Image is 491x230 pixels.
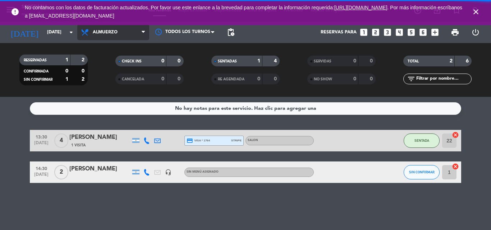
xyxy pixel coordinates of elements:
[404,165,440,179] button: SIN CONFIRMAR
[414,139,429,142] span: SENTADA
[465,22,486,43] div: LOG OUT
[416,75,471,83] input: Filtrar por nombre...
[407,75,416,83] i: filter_list
[466,58,470,64] strong: 6
[452,131,459,139] i: cancel
[122,78,144,81] span: CANCELADA
[69,164,130,174] div: [PERSON_NAME]
[248,139,258,142] span: SALON
[122,60,142,63] span: CHECK INS
[450,58,453,64] strong: 2
[5,24,43,40] i: [DATE]
[471,28,480,37] i: power_settings_new
[69,133,130,142] div: [PERSON_NAME]
[274,58,278,64] strong: 4
[82,69,86,74] strong: 0
[65,77,68,82] strong: 1
[71,142,86,148] span: 1 Visita
[418,28,428,37] i: looks_6
[165,169,171,175] i: headset_mic
[54,133,68,148] span: 4
[321,30,357,35] span: Reservas para
[472,8,480,16] i: close
[161,58,164,64] strong: 0
[452,163,459,170] i: cancel
[32,141,50,149] span: [DATE]
[187,137,193,144] i: credit_card
[371,28,380,37] i: looks_two
[353,76,356,81] strong: 0
[178,76,182,81] strong: 0
[370,76,374,81] strong: 0
[82,57,86,62] strong: 2
[359,28,368,37] i: looks_one
[178,58,182,64] strong: 0
[257,58,260,64] strong: 1
[175,104,316,113] div: No hay notas para este servicio. Haz clic para agregar una
[24,78,52,81] span: SIN CONFIRMAR
[257,76,260,81] strong: 0
[32,132,50,141] span: 13:30
[93,30,118,35] span: Almuerzo
[218,78,244,81] span: RE AGENDADA
[226,28,235,37] span: pending_actions
[25,5,462,19] a: . Por más información escríbanos a [EMAIL_ADDRESS][DOMAIN_NAME]
[67,28,75,37] i: arrow_drop_down
[409,170,435,174] span: SIN CONFIRMAR
[451,28,459,37] span: print
[32,164,50,172] span: 14:30
[25,5,462,19] span: No contamos con los datos de facturación actualizados. Por favor use este enlance a la brevedad p...
[383,28,392,37] i: looks_3
[334,5,387,10] a: [URL][DOMAIN_NAME]
[231,138,242,143] span: stripe
[54,165,68,179] span: 2
[395,28,404,37] i: looks_4
[274,76,278,81] strong: 0
[430,28,440,37] i: add_box
[161,76,164,81] strong: 0
[65,57,68,62] strong: 1
[187,137,210,144] span: visa * 1764
[65,69,68,74] strong: 0
[24,70,49,73] span: CONFIRMADA
[404,133,440,148] button: SENTADA
[32,172,50,180] span: [DATE]
[187,170,219,173] span: Sin menú asignado
[314,60,331,63] span: SERVIDAS
[218,60,237,63] span: SENTADAS
[408,60,419,63] span: TOTAL
[82,77,86,82] strong: 2
[24,58,47,62] span: RESERVADAS
[314,78,332,81] span: NO SHOW
[407,28,416,37] i: looks_5
[11,8,19,16] i: error
[370,58,374,64] strong: 0
[353,58,356,64] strong: 0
